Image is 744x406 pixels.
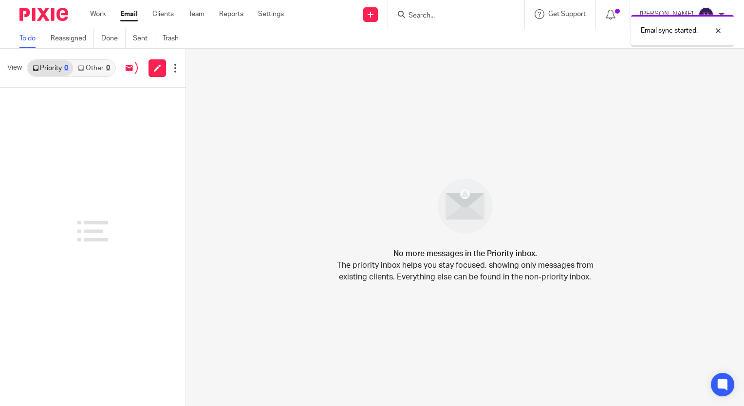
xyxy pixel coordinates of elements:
[120,9,138,19] a: Email
[101,29,126,48] a: Done
[258,9,284,19] a: Settings
[698,7,714,22] img: svg%3E
[393,248,537,259] h4: No more messages in the Priority inbox.
[64,65,68,72] div: 0
[152,9,174,19] a: Clients
[163,29,186,48] a: Trash
[19,29,43,48] a: To do
[28,60,73,76] a: Priority0
[90,9,106,19] a: Work
[336,259,594,283] p: The priority inbox helps you stay focused, showing only messages from existing clients. Everythin...
[219,9,243,19] a: Reports
[7,63,22,73] span: View
[106,65,110,72] div: 0
[19,8,68,21] img: Pixie
[188,9,205,19] a: Team
[641,26,698,36] p: Email sync started.
[133,29,155,48] a: Sent
[73,60,114,76] a: Other0
[121,59,138,76] img: inbox_syncing.svg
[431,172,499,240] img: image
[51,29,94,48] a: Reassigned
